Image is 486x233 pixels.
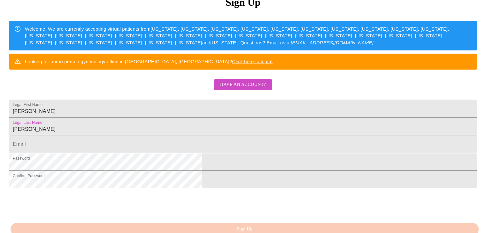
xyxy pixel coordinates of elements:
a: Click here to login! [232,59,273,64]
button: Have an account? [214,79,272,90]
span: Have an account? [220,81,266,89]
em: [EMAIL_ADDRESS][DOMAIN_NAME] [291,40,374,45]
a: Have an account? [212,86,274,92]
iframe: reCAPTCHA [9,192,106,216]
div: Looking for our in person gynecology office in [GEOGRAPHIC_DATA], [GEOGRAPHIC_DATA]? [25,56,273,67]
div: Welcome! We are currently accepting virtual patients from [US_STATE], [US_STATE], [US_STATE], [US... [25,23,472,49]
